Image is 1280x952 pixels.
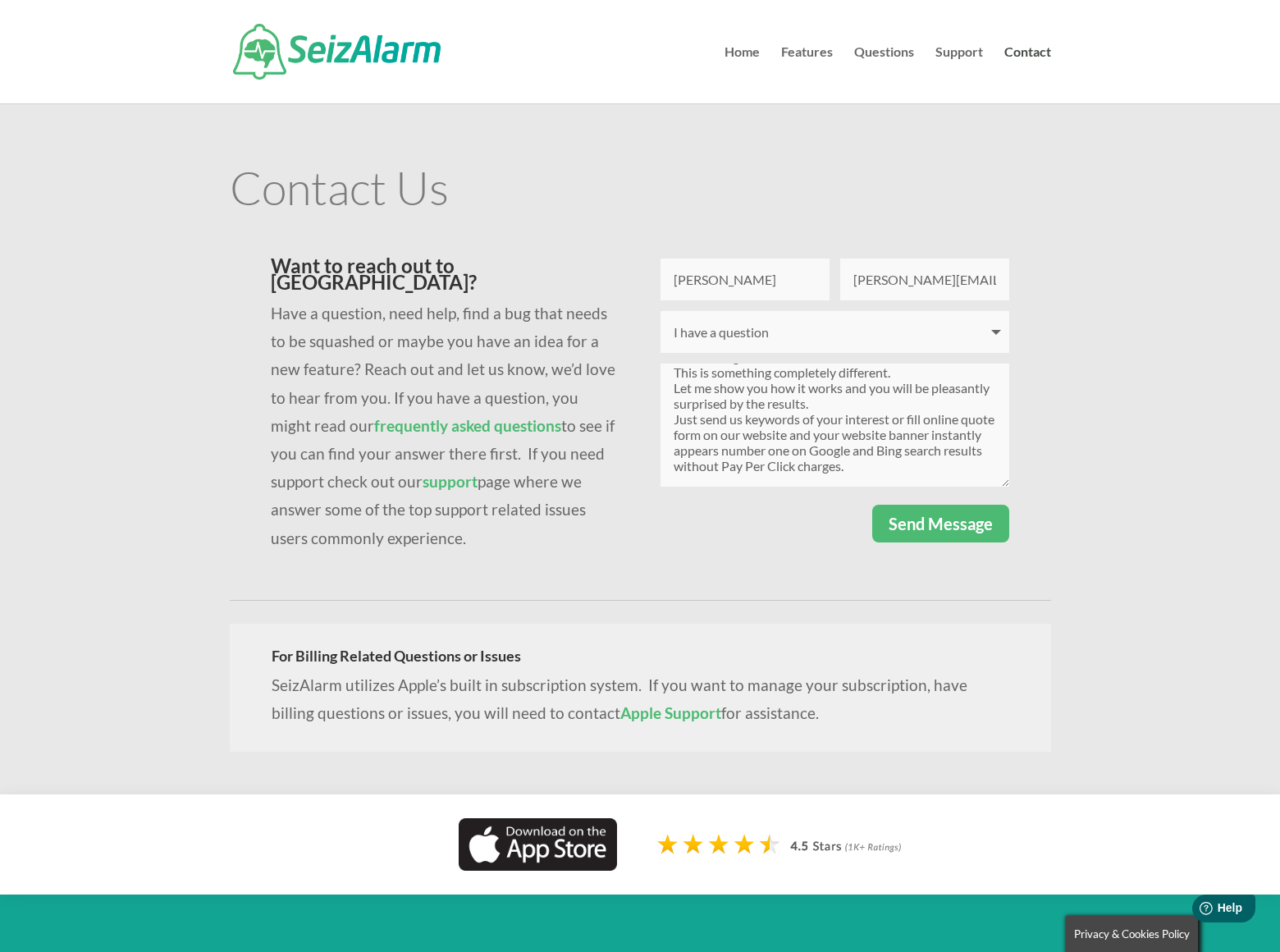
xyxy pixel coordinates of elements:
[781,46,833,103] a: Features
[1134,888,1262,934] iframe: Help widget launcher
[620,703,721,722] a: Apple Support
[656,832,912,861] img: app-store-rating-stars
[459,855,618,874] a: Download seizure detection app on the App Store
[230,164,1051,218] h1: Contact Us
[459,818,618,870] img: Download on App Store
[872,505,1009,542] button: Send Message
[935,46,983,103] a: Support
[233,24,441,80] img: SeizAlarm
[854,46,914,103] a: Questions
[725,46,760,103] a: Home
[272,671,1009,727] p: SeizAlarm utilizes Apple’s built in subscription system. If you want to manage your subscription,...
[271,300,620,552] p: Have a question, need help, find a bug that needs to be squashed or maybe you have an idea for a ...
[271,254,477,294] span: Want to reach out to [GEOGRAPHIC_DATA]?
[374,416,561,435] a: frequently asked questions
[423,472,478,491] a: support
[272,648,1009,671] h4: For Billing Related Questions or Issues
[1074,927,1190,941] span: Privacy & Cookies Policy
[1004,46,1051,103] a: Contact
[840,259,1009,300] input: Email Address
[661,259,830,300] input: Name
